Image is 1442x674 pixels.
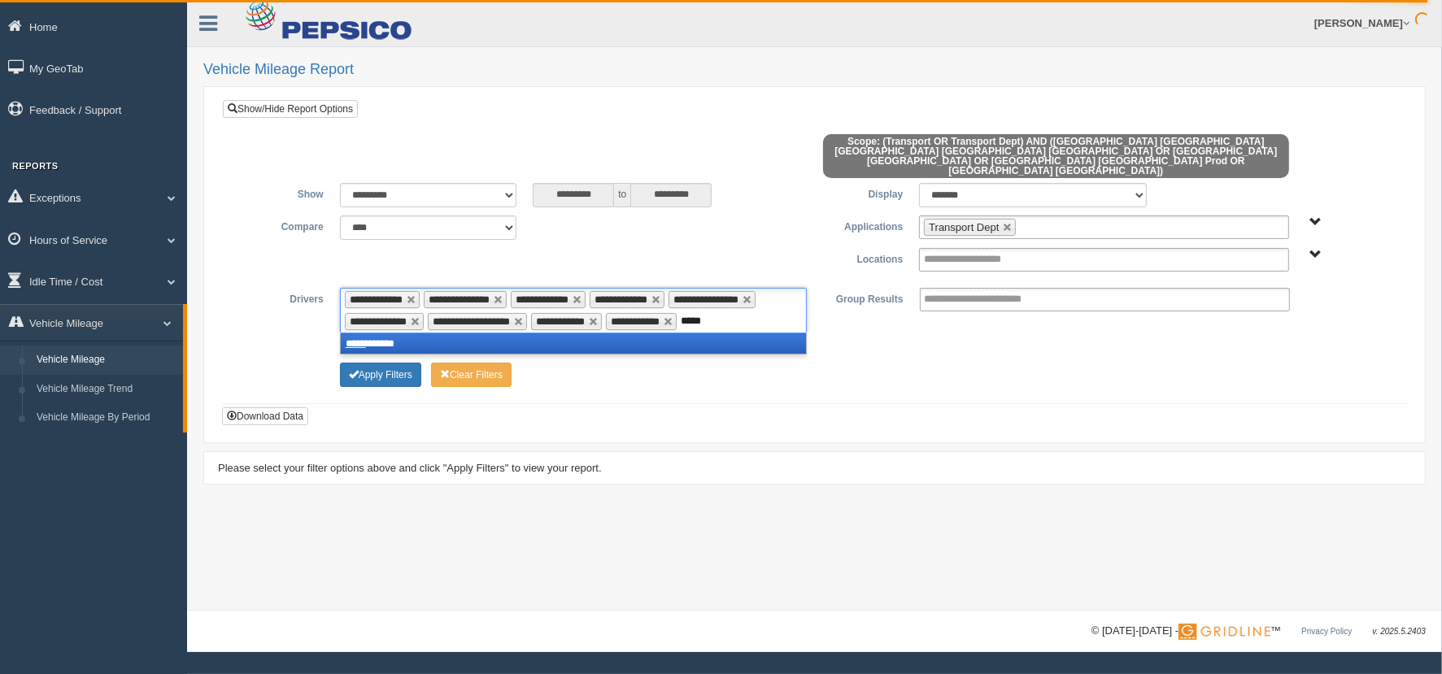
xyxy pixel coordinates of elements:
div: © [DATE]-[DATE] - ™ [1091,623,1426,640]
label: Compare [235,215,332,235]
label: Display [815,183,912,202]
span: Scope: (Transport OR Transport Dept) AND ([GEOGRAPHIC_DATA] [GEOGRAPHIC_DATA] [GEOGRAPHIC_DATA] [... [823,134,1290,178]
a: Show/Hide Report Options [223,100,358,118]
a: Vehicle Mileage By Period [29,403,183,433]
span: Transport Dept [929,221,999,233]
a: Privacy Policy [1301,627,1352,636]
label: Drivers [235,288,332,307]
span: Please select your filter options above and click "Apply Filters" to view your report. [218,462,602,474]
label: Applications [815,215,912,235]
a: Vehicle Mileage Trend [29,375,183,404]
button: Change Filter Options [340,363,421,387]
label: Locations [815,248,912,267]
span: v. 2025.5.2403 [1373,627,1426,636]
label: Group Results [815,288,912,307]
label: Show [235,183,332,202]
button: Download Data [222,407,308,425]
button: Change Filter Options [431,363,512,387]
img: Gridline [1178,624,1270,640]
h2: Vehicle Mileage Report [203,62,1426,78]
a: Vehicle Mileage [29,346,183,375]
span: to [614,183,630,207]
